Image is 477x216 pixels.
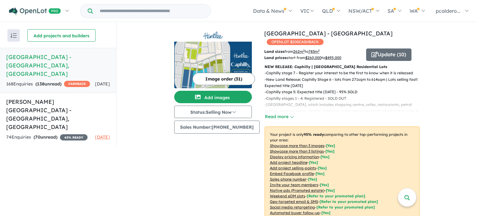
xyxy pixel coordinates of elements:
[270,143,325,148] u: Showcase more than 3 images
[318,49,320,52] sup: 2
[27,29,96,42] button: Add projects and builders
[270,177,307,182] u: Sales phone number
[304,132,324,137] b: 95 % ready
[320,154,329,159] span: [ Yes ]
[321,210,330,215] span: [Yes]
[270,188,324,193] u: Native ads (Promoted estate)
[6,53,110,78] h5: [GEOGRAPHIC_DATA] - [GEOGRAPHIC_DATA] , [GEOGRAPHIC_DATA]
[305,55,321,60] u: $ 260,000
[6,80,90,88] div: 168 Enquir ies
[309,160,318,165] span: [ Yes ]
[316,205,375,209] span: [Refer to your promoted plan]
[326,143,335,148] span: [ Yes ]
[270,210,320,215] u: Automated buyer follow-up
[320,182,329,187] span: [ Yes ]
[316,171,325,176] span: [ Yes ]
[265,89,425,95] p: - Caphilly stage 5: Expected title [DATE] - 95% SOLD
[270,166,316,170] u: Add project selling-points
[318,166,327,170] span: [ Yes ]
[270,160,307,165] u: Add project headline
[11,33,17,38] img: sort.svg
[174,121,260,134] button: Sales Number:[PHONE_NUMBER]
[9,7,61,15] img: Openlot PRO Logo White
[264,48,361,55] p: from
[320,199,378,204] span: [Refer to your promoted plan]
[265,113,294,120] button: Read more
[270,199,318,204] u: Geo-targeted email & SMS
[265,95,425,102] p: - Caphilly stages 1 - 4: Registered - SOLD OUT
[270,194,305,198] u: Weekend eDM slots
[264,30,393,37] a: [GEOGRAPHIC_DATA] - [GEOGRAPHIC_DATA]
[94,4,209,18] input: Try estate name, suburb, builder or developer
[270,149,324,154] u: Showcase more than 3 listings
[265,70,425,76] p: - Caphilly stage 7 - Register your interest to be the first to know when it is released
[174,91,252,103] button: Add images
[95,134,110,140] span: [DATE]
[267,39,324,45] span: OPENLOT $ 200 CASHBACK
[177,32,249,39] img: Huntlee Estate - North Rothbury Logo
[264,49,284,54] b: Land sizes
[307,194,365,198] span: [Refer to your promoted plan]
[325,149,334,154] span: [ Yes ]
[270,171,314,176] u: Embed Facebook profile
[270,182,318,187] u: Invite your team members
[326,188,335,193] span: [Yes]
[270,205,315,209] u: Social media retargeting
[293,49,305,54] u: 262 m
[264,55,287,60] b: Land prices
[174,106,252,118] button: Status:Selling Now
[265,64,420,70] p: NEW RELEASE: Caphilly | [GEOGRAPHIC_DATA] Residential Lots
[64,81,90,87] span: CASHBACK
[6,134,88,141] div: 74 Enquir ies
[6,98,110,131] h5: [PERSON_NAME][GEOGRAPHIC_DATA] - [GEOGRAPHIC_DATA] , [GEOGRAPHIC_DATA]
[305,49,320,54] span: to
[308,177,317,182] span: [ Yes ]
[193,73,255,85] button: Image order (31)
[436,8,461,14] span: pcaldero...
[35,81,61,87] strong: ( unread)
[325,55,341,60] u: $ 495,000
[366,48,411,61] button: Update (10)
[95,81,110,87] span: [DATE]
[174,29,252,88] a: Huntlee Estate - North Rothbury LogoHuntlee Estate - North Rothbury
[303,49,305,52] sup: 2
[37,81,44,87] span: 138
[265,76,425,89] p: - New Land Release: Caphilly Stage 6 - lots from 271sqm to 614sqm | Lots selling fast! Expected t...
[308,49,320,54] u: 783 m
[265,102,425,121] p: - [GEOGRAPHIC_DATA], which includes shopping centre, cafes, restaurants, petrol station, medical ...
[174,42,252,88] img: Huntlee Estate - North Rothbury
[34,134,57,140] strong: ( unread)
[60,134,88,140] span: 45 % READY
[321,55,341,60] span: to
[270,154,319,159] u: Display pricing information
[35,134,40,140] span: 70
[264,55,361,61] p: start from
